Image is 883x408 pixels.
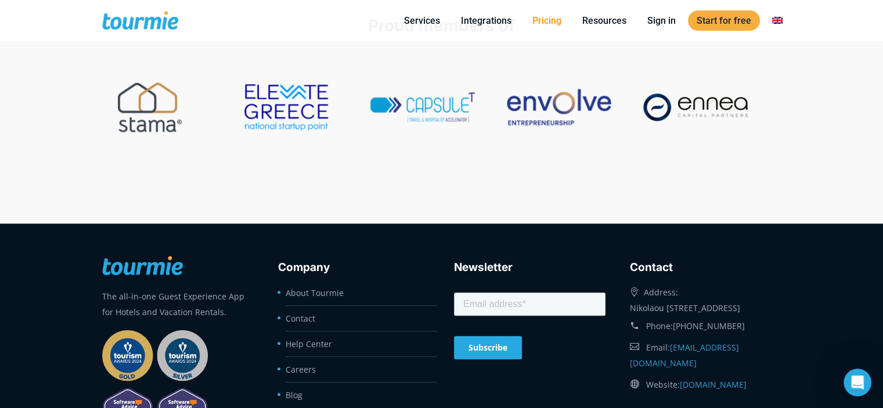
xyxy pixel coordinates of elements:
[673,320,745,331] a: [PHONE_NUMBER]
[574,13,635,28] a: Resources
[630,259,781,276] h3: Contact
[286,389,302,400] a: Blog
[630,342,739,369] a: [EMAIL_ADDRESS][DOMAIN_NAME]
[102,288,254,320] p: The all-in-one Guest Experience App for Hotels and Vacation Rentals.
[286,287,344,298] a: About Tourmie
[524,13,570,28] a: Pricing
[630,316,781,337] div: Phone:
[630,374,781,395] div: Website:
[844,369,871,396] iframe: Intercom live chat
[286,364,316,375] a: Careers
[286,338,332,349] a: Help Center
[630,281,781,316] div: Address: Nikolaou [STREET_ADDRESS]
[395,13,449,28] a: Services
[278,259,430,276] h3: Company
[454,290,606,367] iframe: Form 0
[688,10,760,31] a: Start for free
[680,379,747,390] a: [DOMAIN_NAME]
[454,259,606,276] h3: Newsletter
[452,13,520,28] a: Integrations
[630,337,781,374] div: Email:
[639,13,684,28] a: Sign in
[286,313,315,324] a: Contact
